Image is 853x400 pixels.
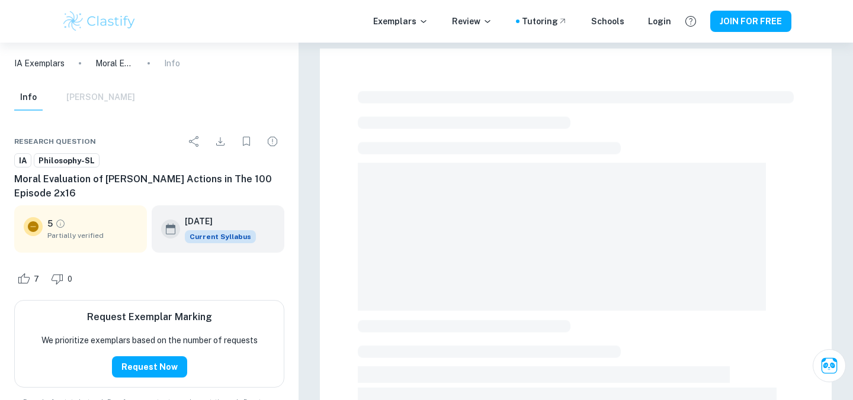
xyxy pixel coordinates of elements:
span: IA [15,155,31,167]
p: Exemplars [373,15,428,28]
h6: Moral Evaluation of [PERSON_NAME] Actions in The 100 Episode 2x16 [14,172,284,201]
div: Dislike [48,269,79,288]
div: Report issue [261,130,284,153]
div: Bookmark [235,130,258,153]
span: 0 [61,273,79,285]
button: Info [14,85,43,111]
div: Download [209,130,232,153]
div: This exemplar is based on the current syllabus. Feel free to refer to it for inspiration/ideas wh... [185,230,256,243]
a: IA Exemplars [14,57,65,70]
h6: Request Exemplar Marking [87,310,212,324]
p: Moral Evaluation of [PERSON_NAME] Actions in The 100 Episode 2x16 [95,57,133,70]
div: Like [14,269,46,288]
button: Ask Clai [813,349,846,382]
span: Philosophy-SL [34,155,99,167]
span: 7 [27,273,46,285]
p: Review [452,15,492,28]
div: Share [182,130,206,153]
img: Clastify logo [62,9,137,33]
a: Philosophy-SL [34,153,100,168]
span: Partially verified [47,230,137,241]
a: Schools [591,15,624,28]
button: Request Now [112,356,187,378]
a: Grade partially verified [55,218,66,229]
a: IA [14,153,31,168]
h6: [DATE] [185,215,246,228]
p: 5 [47,217,53,230]
span: Current Syllabus [185,230,256,243]
span: Research question [14,136,96,147]
a: Login [648,15,671,28]
button: JOIN FOR FREE [710,11,791,32]
a: Tutoring [522,15,567,28]
button: Help and Feedback [681,11,701,31]
p: Info [164,57,180,70]
p: We prioritize exemplars based on the number of requests [41,334,258,347]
